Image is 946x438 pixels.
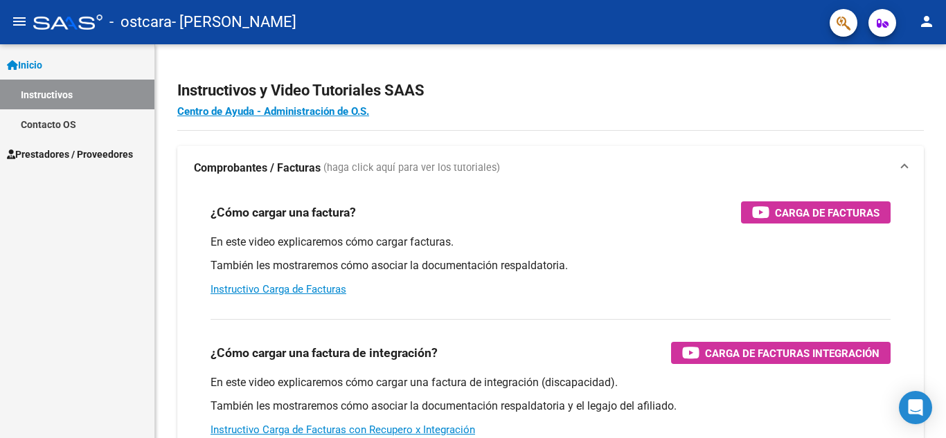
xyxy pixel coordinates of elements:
mat-expansion-panel-header: Comprobantes / Facturas (haga click aquí para ver los tutoriales) [177,146,924,190]
strong: Comprobantes / Facturas [194,161,321,176]
a: Instructivo Carga de Facturas [211,283,346,295]
p: También les mostraremos cómo asociar la documentación respaldatoria y el legajo del afiliado. [211,399,891,414]
div: Open Intercom Messenger [899,391,932,424]
span: Prestadores / Proveedores [7,147,133,162]
p: También les mostraremos cómo asociar la documentación respaldatoria. [211,258,891,273]
a: Instructivo Carga de Facturas con Recupero x Integración [211,423,475,436]
mat-icon: menu [11,13,28,30]
span: (haga click aquí para ver los tutoriales) [323,161,500,176]
span: Inicio [7,57,42,73]
span: Carga de Facturas [775,204,880,221]
p: En este video explicaremos cómo cargar una factura de integración (discapacidad). [211,375,891,390]
h3: ¿Cómo cargar una factura de integración? [211,343,438,363]
button: Carga de Facturas Integración [671,342,891,364]
a: Centro de Ayuda - Administración de O.S. [177,105,369,118]
h2: Instructivos y Video Tutoriales SAAS [177,77,924,104]
span: - ostcara [109,7,172,37]
span: - [PERSON_NAME] [172,7,296,37]
h3: ¿Cómo cargar una factura? [211,203,356,222]
span: Carga de Facturas Integración [705,345,880,362]
p: En este video explicaremos cómo cargar facturas. [211,235,891,250]
button: Carga de Facturas [741,201,891,223]
mat-icon: person [918,13,935,30]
